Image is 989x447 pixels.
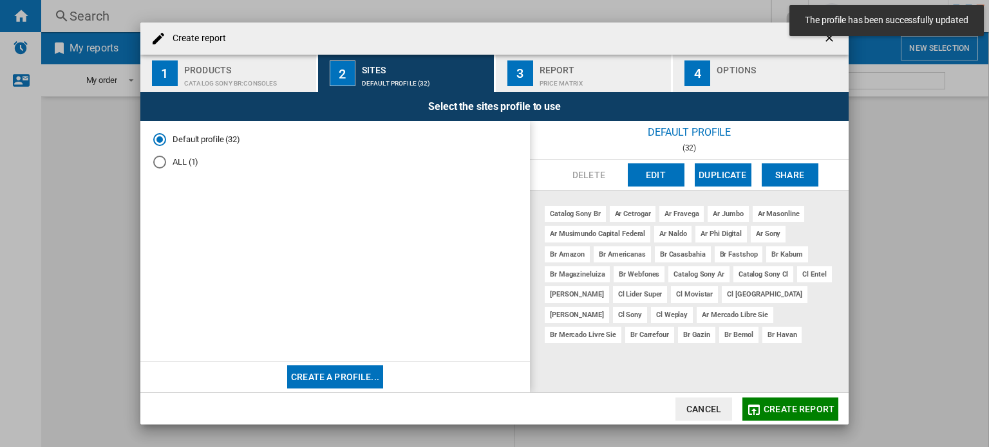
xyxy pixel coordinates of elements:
div: br amazon [545,246,590,262]
button: Cancel [675,397,732,421]
button: Edit [628,163,684,187]
div: ar fravega [659,206,704,222]
div: cl [GEOGRAPHIC_DATA] [722,286,807,302]
div: Products [184,60,311,73]
div: ar jumbo [708,206,748,222]
div: br casasbahia [655,246,711,262]
div: cl weplay [651,307,693,323]
div: br havan [762,327,802,343]
button: 2 Sites Default profile (32) [318,55,495,92]
md-radio-button: Default profile (30) [153,134,517,146]
div: ar musimundo capital federal [545,226,650,242]
div: br americanas [594,246,651,262]
h4: Create report [166,32,226,45]
div: Options [717,60,843,73]
div: br fastshop [715,246,763,262]
span: Create report [764,404,834,414]
div: 3 [507,60,533,86]
button: Duplicate [695,163,751,187]
div: br magazineluiza [545,266,610,282]
div: ar naldo [654,226,692,242]
button: 3 Report Price Matrix [496,55,673,92]
div: cl lider super [613,286,668,302]
div: catalog sony ar [668,266,730,282]
div: Price Matrix [540,73,666,87]
div: Report [540,60,666,73]
div: br carrefour [625,327,674,343]
div: cl sony [613,307,647,323]
div: Sites [362,60,489,73]
div: ar cetrogar [610,206,656,222]
div: [PERSON_NAME] [545,286,609,302]
div: catalog sony br [545,206,606,222]
button: 4 Options [673,55,849,92]
span: The profile has been successfully updated [801,14,972,27]
div: Select the sites profile to use [140,92,849,121]
div: catalog sony cl [733,266,794,282]
div: br bemol [719,327,758,343]
div: 2 [330,60,355,86]
div: ar phi digital [695,226,747,242]
div: ar masonline [753,206,805,222]
button: Share [762,163,818,187]
div: ar sony [751,226,786,242]
button: 1 Products CATALOG SONY BR:Consoles [140,55,317,92]
div: ar mercado libre sie [697,307,773,323]
button: Create report [742,397,838,421]
div: br kabum [766,246,807,262]
div: 4 [684,60,710,86]
div: br mercado livre sie [545,327,621,343]
div: CATALOG SONY BR:Consoles [184,73,311,87]
div: cl entel [797,266,831,282]
div: cl movistar [671,286,718,302]
button: Create a profile... [287,365,383,388]
div: [PERSON_NAME] [545,307,609,323]
div: (32) [530,143,849,152]
div: Default profile (32) [362,73,489,87]
button: Delete [561,163,617,187]
div: Default profile [530,121,849,143]
div: br webfones [614,266,664,282]
div: 1 [152,60,178,86]
div: br gazin [678,327,715,343]
md-radio-button: ALL (1) [153,156,517,168]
